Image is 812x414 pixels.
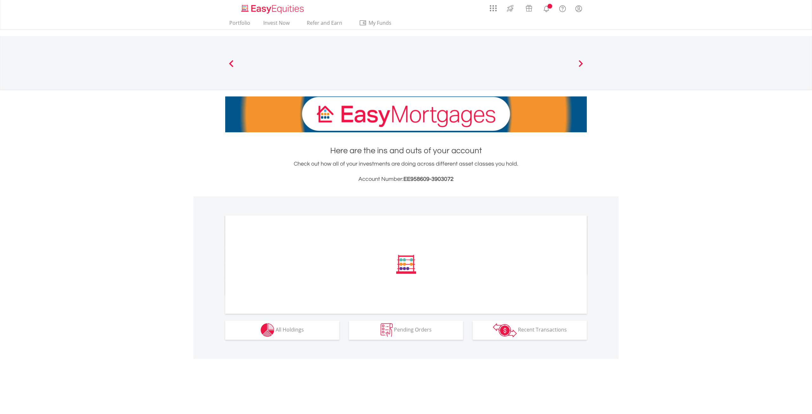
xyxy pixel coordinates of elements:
[381,323,393,337] img: pending_instructions-wht.png
[225,175,587,184] h3: Account Number:
[403,176,454,182] span: EE958609-3903072
[524,3,534,13] img: vouchers-v2.svg
[359,19,401,27] span: My Funds
[276,326,304,333] span: All Holdings
[518,326,567,333] span: Recent Transactions
[261,20,292,30] a: Invest Now
[307,19,342,26] span: Refer and Earn
[538,2,554,14] a: Notifications
[493,323,517,337] img: transactions-zar-wht.png
[554,2,571,14] a: FAQ's and Support
[225,145,587,156] h1: Here are the ins and outs of your account
[349,321,463,340] button: Pending Orders
[394,326,432,333] span: Pending Orders
[473,321,587,340] button: Recent Transactions
[227,20,253,30] a: Portfolio
[261,323,274,337] img: holdings-wht.png
[490,5,497,12] img: grid-menu-icon.svg
[571,2,587,16] a: My Profile
[240,4,306,14] img: EasyEquities_Logo.png
[486,2,501,12] a: AppsGrid
[300,20,349,30] a: Refer and Earn
[225,321,339,340] button: All Holdings
[505,3,515,13] img: thrive-v2.svg
[225,160,587,184] div: Check out how all of your investments are doing across different asset classes you hold.
[225,96,587,132] img: EasyMortage Promotion Banner
[520,2,538,13] a: Vouchers
[239,2,306,14] a: Home page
